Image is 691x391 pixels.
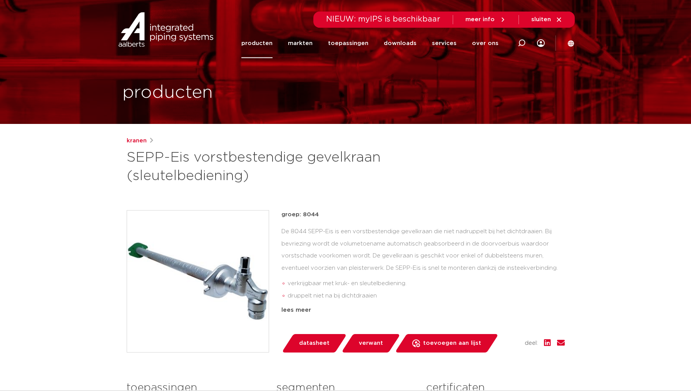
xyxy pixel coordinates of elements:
a: datasheet [281,334,347,353]
a: over ons [472,28,499,58]
a: markten [288,28,313,58]
li: eenvoudige en snelle montage dankzij insteekverbinding [288,302,565,314]
span: meer info [465,17,495,22]
a: sluiten [531,16,562,23]
a: meer info [465,16,506,23]
span: datasheet [299,337,330,349]
a: downloads [384,28,417,58]
span: verwant [359,337,383,349]
span: deel: [525,339,538,348]
span: NIEUW: myIPS is beschikbaar [326,15,440,23]
li: verkrijgbaar met kruk- en sleutelbediening. [288,277,565,290]
nav: Menu [241,28,499,58]
div: De 8044 SEPP-Eis is een vorstbestendige gevelkraan die niet nadruppelt bij het dichtdraaien. Bij ... [281,226,565,302]
span: toevoegen aan lijst [423,337,481,349]
p: groep: 8044 [281,210,565,219]
h1: producten [122,80,213,105]
a: kranen [127,136,147,145]
li: druppelt niet na bij dichtdraaien [288,290,565,302]
a: producten [241,28,273,58]
a: verwant [341,334,400,353]
a: toepassingen [328,28,368,58]
a: services [432,28,457,58]
div: lees meer [281,306,565,315]
h1: SEPP-Eis vorstbestendige gevelkraan (sleutelbediening) [127,149,416,185]
span: sluiten [531,17,551,22]
img: Product Image for SEPP-Eis vorstbestendige gevelkraan (sleutelbediening) [127,211,269,352]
